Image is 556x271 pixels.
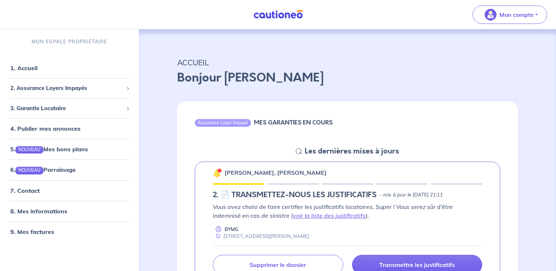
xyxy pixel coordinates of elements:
img: illu_account_valid_menu.svg [485,9,496,21]
img: 🔔 [213,169,222,177]
a: 6.NOUVEAUParrainage [10,166,76,173]
p: BYMG [225,226,238,233]
h5: Les dernières mises à jours [305,147,399,156]
div: 9. Mes factures [3,224,136,239]
a: 1. Accueil [10,64,37,72]
span: 3. Garantie Locataire [10,104,123,113]
button: illu_account_valid_menu.svgMon compte [473,6,547,24]
p: MON ESPACE PROPRIÉTAIRE [32,38,107,45]
p: Bonjour [PERSON_NAME] [177,69,518,87]
p: Vous avez choisi de faire certifier les justificatifs locataires. Super ! Vous serez sûr d’être i... [213,202,482,220]
div: Assurance Loyer Impayé [195,119,251,126]
img: Cautioneo [251,10,306,19]
div: 3. Garantie Locataire [3,101,136,116]
div: 8. Mes informations [3,204,136,218]
p: Supprimer le dossier [250,261,306,268]
a: 9. Mes factures [10,228,54,235]
a: 5.NOUVEAUMes bons plans [10,145,88,153]
a: 4. Publier mes annonces [10,125,80,132]
p: [PERSON_NAME], [PERSON_NAME] [225,168,327,177]
div: 2. Assurance Loyers Impayés [3,81,136,95]
span: 2. Assurance Loyers Impayés [10,84,123,93]
h6: MES GARANTIES EN COURS [254,119,333,126]
div: state: DOCUMENTS-IN-PENDING, Context: NEW,CHOOSE-CERTIFICATE,RELATIONSHIP,LESSOR-DOCUMENTS [213,191,482,199]
p: - mis à jour le [DATE] 21:11 [380,191,443,199]
p: ACCUEIL [177,56,518,69]
div: 6.NOUVEAUParrainage [3,162,136,177]
div: 7. Contact [3,183,136,198]
h5: 2.︎ 📄 TRANSMETTEZ-NOUS LES JUSTIFICATIFS [213,191,377,199]
a: voir la liste des justificatifs [293,212,366,219]
div: [STREET_ADDRESS][PERSON_NAME] [213,233,309,240]
div: 5.NOUVEAUMes bons plans [3,142,136,156]
div: 4. Publier mes annonces [3,121,136,136]
a: 7. Contact [10,187,40,194]
a: 8. Mes informations [10,207,67,215]
p: Transmettre les justificatifs [379,261,455,268]
div: 1. Accueil [3,61,136,75]
p: Mon compte [499,10,534,19]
